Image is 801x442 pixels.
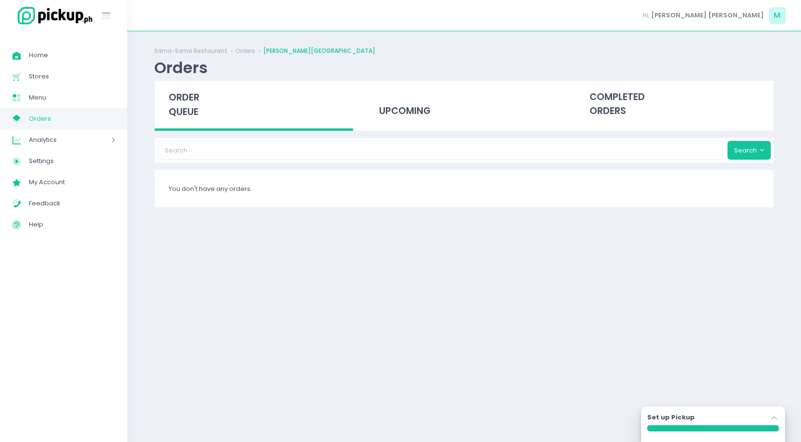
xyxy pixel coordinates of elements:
span: [PERSON_NAME] [PERSON_NAME] [651,11,764,20]
span: Menu [29,91,115,104]
span: Home [29,49,115,62]
input: Search [158,141,723,159]
span: Help [29,218,115,231]
div: Orders [154,58,208,77]
div: upcoming [365,81,564,128]
div: You don't have any orders. [155,170,774,207]
a: Orders [235,47,255,55]
span: Settings [29,155,115,167]
span: Hi, [642,11,650,20]
button: Search [727,141,771,159]
span: Feedback [29,197,115,210]
a: Sama-Sama Restaurant [154,47,227,55]
div: completed orders [575,81,774,128]
span: My Account [29,176,115,189]
span: Analytics [29,134,84,146]
span: Orders [29,113,115,125]
label: Set up Pickup [647,413,695,422]
a: [PERSON_NAME][GEOGRAPHIC_DATA] [263,47,375,55]
span: order queue [169,91,199,118]
img: logo [12,5,94,26]
span: Stores [29,70,115,83]
span: M [769,7,786,24]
